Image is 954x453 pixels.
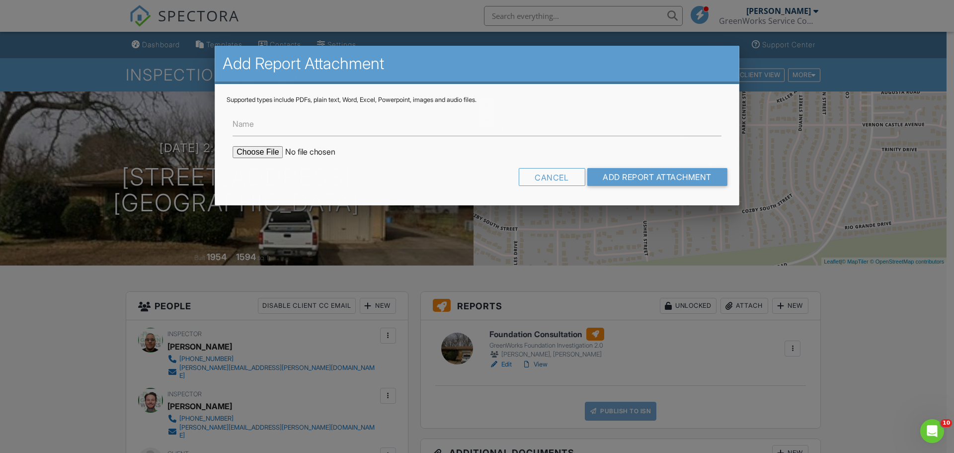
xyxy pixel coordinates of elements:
[920,419,944,443] iframe: Intercom live chat
[223,54,731,74] h2: Add Report Attachment
[587,168,727,186] input: Add Report Attachment
[941,419,952,427] span: 10
[518,168,585,186] div: Cancel
[227,96,727,104] div: Supported types include PDFs, plain text, Word, Excel, Powerpoint, images and audio files.
[233,118,254,129] label: Name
